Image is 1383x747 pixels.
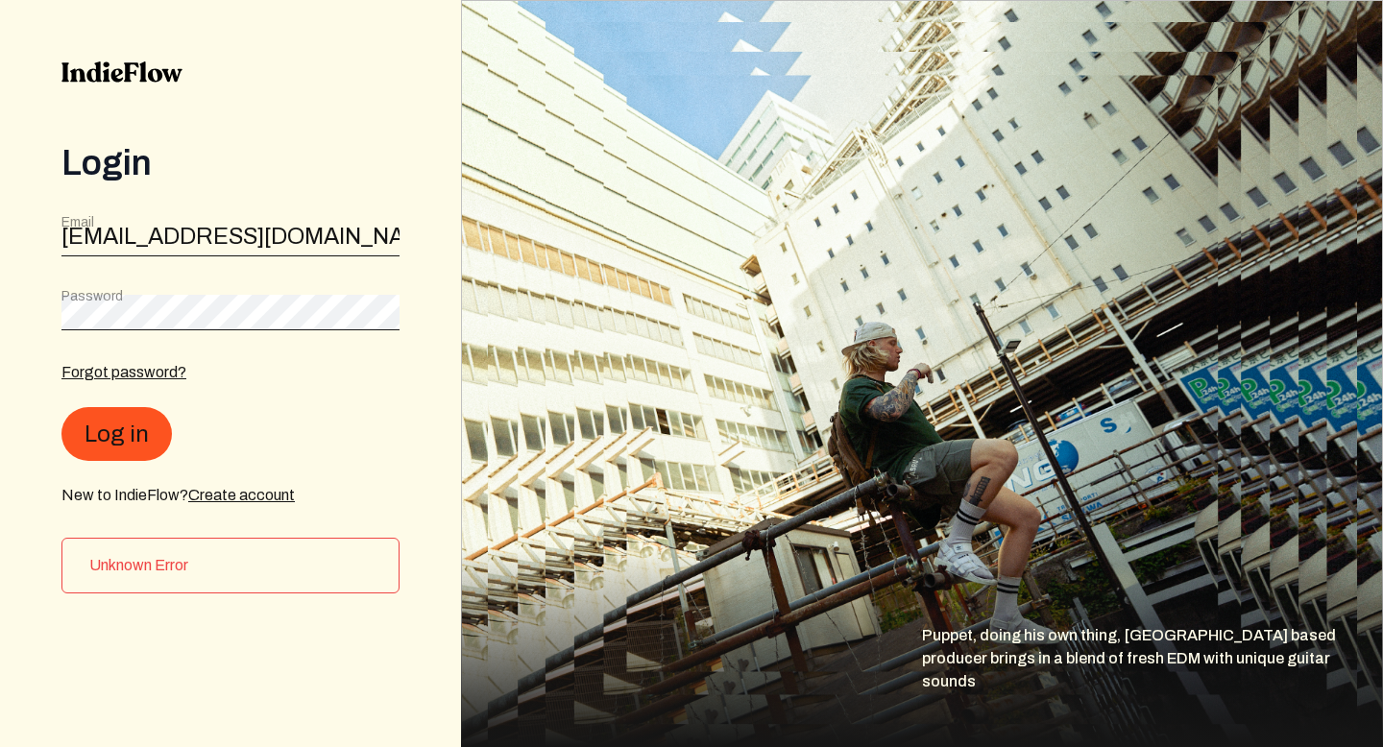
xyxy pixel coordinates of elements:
a: Forgot password? [61,364,186,380]
button: Log in [61,407,172,461]
img: indieflow-logo-black.svg [61,61,182,83]
div: Login [61,144,400,182]
div: Puppet, doing his own thing, [GEOGRAPHIC_DATA] based producer brings in a blend of fresh EDM with... [922,624,1383,747]
iframe: Toggle Customer Support [1287,651,1345,709]
div: New to IndieFlow? [61,484,400,507]
h3: Unknown Error [89,554,383,577]
label: Password [61,287,123,306]
label: Email [61,213,94,232]
a: Create account [188,487,295,503]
